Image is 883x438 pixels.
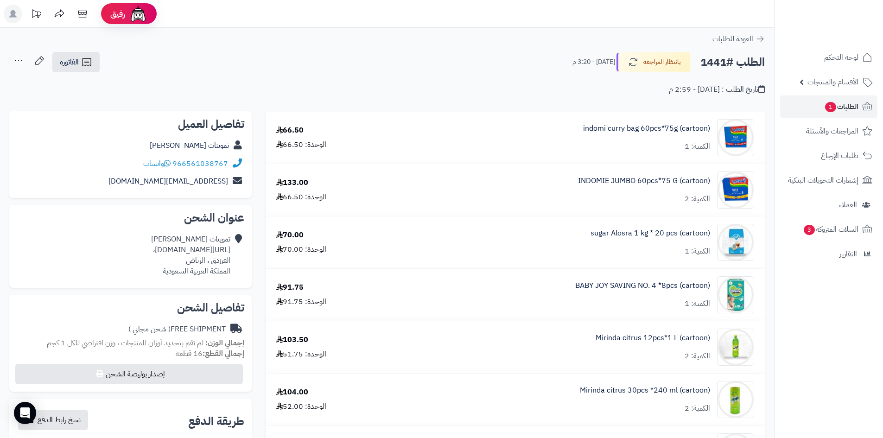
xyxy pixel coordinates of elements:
span: السلات المتروكة [803,223,858,236]
span: العملاء [839,198,857,211]
a: BABY JOY SAVING NO. 4 *8pcs (cartoon) [575,280,710,291]
strong: إجمالي القطع: [203,348,244,359]
a: السلات المتروكة3 [780,218,877,241]
span: ( شحن مجاني ) [128,324,171,335]
img: 1747283225-Screenshot%202025-05-15%20072245-90x90.jpg [718,171,754,209]
span: إشعارات التحويلات البنكية [788,174,858,187]
a: Mirinda citrus 30pcs *240 ml (cartoon) [580,385,710,396]
button: بانتظار المراجعة [616,52,691,72]
div: الكمية: 2 [685,351,710,362]
span: الأقسام والمنتجات [807,76,858,89]
img: ai-face.png [129,5,147,23]
a: الفاتورة [52,52,100,72]
a: 966561038767 [172,158,228,169]
div: 133.00 [276,178,308,188]
img: 1747282742-cBKr205nrT5egUPiDKnJpiw0sXX7VmPF-90x90.jpg [718,119,754,156]
a: indomi curry bag 60pcs*75g (cartoon) [583,123,710,134]
a: الطلبات1 [780,95,877,118]
span: الفاتورة [60,57,79,68]
a: إشعارات التحويلات البنكية [780,169,877,191]
span: 1 [825,102,836,112]
h2: تفاصيل الشحن [17,302,244,313]
img: 1747566616-1481083d-48b6-4b0f-b89f-c8f09a39-90x90.jpg [718,381,754,418]
img: 1747566256-XP8G23evkchGmxKUr8YaGb2gsq2hZno4-90x90.jpg [718,329,754,366]
span: نسخ رابط الدفع [38,414,81,425]
small: [DATE] - 3:20 م [572,57,615,67]
h2: الطلب #1441 [700,53,765,72]
div: الكمية: 2 [685,403,710,414]
h2: تفاصيل العميل [17,119,244,130]
div: تاريخ الطلب : [DATE] - 2:59 م [669,84,765,95]
a: لوحة التحكم [780,46,877,69]
div: تموينات [PERSON_NAME] [URL][DOMAIN_NAME]، الفرزدق ، الرياض المملكة العربية السعودية [151,234,230,276]
div: 70.00 [276,230,304,241]
div: الكمية: 2 [685,194,710,204]
span: التقارير [839,248,857,260]
span: لوحة التحكم [824,51,858,64]
div: 104.00 [276,387,308,398]
a: تحديثات المنصة [25,5,48,25]
a: [EMAIL_ADDRESS][DOMAIN_NAME] [108,176,228,187]
a: INDOMIE JUMBO 60pcs*75 G (cartoon) [578,176,710,186]
h2: عنوان الشحن [17,212,244,223]
a: المراجعات والأسئلة [780,120,877,142]
a: العودة للطلبات [712,33,765,44]
div: الكمية: 1 [685,246,710,257]
div: 66.50 [276,125,304,136]
a: تموينات [PERSON_NAME] [150,140,229,151]
img: 1747422643-H9NtV8ZjzdFc2NGcwko8EIkc2J63vLRu-90x90.jpg [718,224,754,261]
a: طلبات الإرجاع [780,145,877,167]
span: المراجعات والأسئلة [806,125,858,138]
button: نسخ رابط الدفع [18,410,88,430]
div: الوحدة: 91.75 [276,297,326,307]
span: الطلبات [824,100,858,113]
div: الوحدة: 70.00 [276,244,326,255]
button: إصدار بوليصة الشحن [15,364,243,384]
span: 3 [804,225,815,235]
div: 91.75 [276,282,304,293]
a: التقارير [780,243,877,265]
div: 103.50 [276,335,308,345]
a: Mirinda citrus 12pcs*1 L (cartoon) [596,333,710,343]
div: الوحدة: 66.50 [276,140,326,150]
h2: طريقة الدفع [188,416,244,427]
img: 1747460079-9740b3da-cb0a-4b5e-b303-ec6ba534-90x90.jpg [718,276,754,313]
a: واتساب [143,158,171,169]
div: FREE SHIPMENT [128,324,226,335]
a: العملاء [780,194,877,216]
div: Open Intercom Messenger [14,402,36,424]
span: طلبات الإرجاع [821,149,858,162]
span: لم تقم بتحديد أوزان للمنتجات ، وزن افتراضي للكل 1 كجم [47,337,203,349]
div: الوحدة: 52.00 [276,401,326,412]
div: الوحدة: 51.75 [276,349,326,360]
div: الكمية: 1 [685,298,710,309]
a: sugar Alosra 1 kg * 20 pcs (cartoon) [591,228,710,239]
strong: إجمالي الوزن: [205,337,244,349]
div: الكمية: 1 [685,141,710,152]
small: 16 قطعة [176,348,244,359]
span: العودة للطلبات [712,33,753,44]
div: الوحدة: 66.50 [276,192,326,203]
span: رفيق [110,8,125,19]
